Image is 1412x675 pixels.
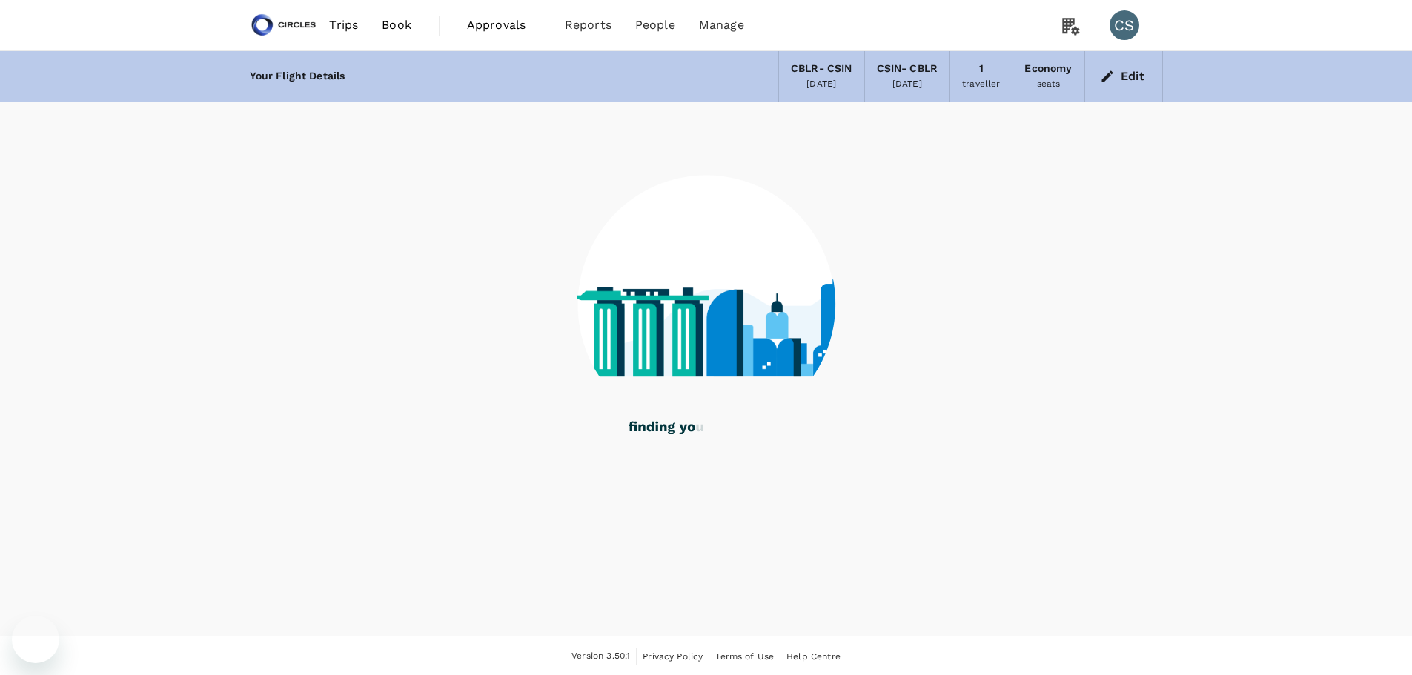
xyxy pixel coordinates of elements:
[565,16,611,34] span: Reports
[1110,10,1139,40] div: CS
[979,61,984,77] div: 1
[791,61,852,77] div: CBLR - CSIN
[1097,64,1150,88] button: Edit
[250,9,318,41] img: Circles
[571,649,630,664] span: Version 3.50.1
[806,77,836,92] div: [DATE]
[250,68,345,84] div: Your Flight Details
[715,651,774,662] span: Terms of Use
[715,648,774,665] a: Terms of Use
[12,616,59,663] iframe: Button to launch messaging window
[643,648,703,665] a: Privacy Policy
[786,648,841,665] a: Help Centre
[877,61,938,77] div: CSIN - CBLR
[643,651,703,662] span: Privacy Policy
[635,16,675,34] span: People
[1037,77,1061,92] div: seats
[629,422,757,435] g: finding your flights
[892,77,922,92] div: [DATE]
[962,77,1000,92] div: traveller
[1024,61,1072,77] div: Economy
[699,16,744,34] span: Manage
[329,16,358,34] span: Trips
[786,651,841,662] span: Help Centre
[467,16,541,34] span: Approvals
[382,16,411,34] span: Book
